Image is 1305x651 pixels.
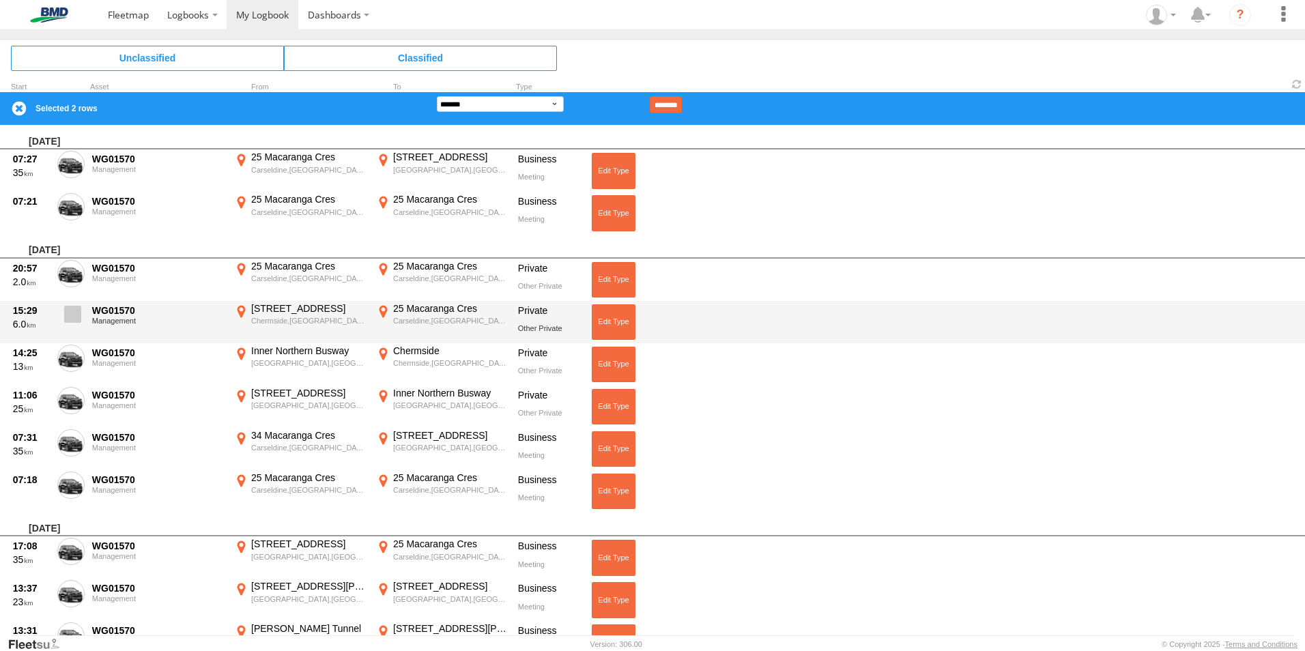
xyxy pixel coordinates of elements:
button: Click to Edit [592,195,635,231]
label: Click to View Event Location [232,193,369,233]
div: WG01570 [92,431,225,444]
div: Management [92,444,225,452]
div: From [232,84,369,91]
div: Carseldine,[GEOGRAPHIC_DATA] [251,207,367,217]
div: [GEOGRAPHIC_DATA],[GEOGRAPHIC_DATA] [251,594,367,604]
i: ? [1229,4,1251,26]
div: 25 Macaranga Cres [251,193,367,205]
div: 07:27 [13,153,50,165]
div: 2.0 [13,276,50,288]
label: Click to View Event Location [374,580,511,620]
img: bmd-logo.svg [14,8,85,23]
div: 15:29 [13,304,50,317]
button: Click to Edit [592,540,635,575]
div: 25 [13,403,50,415]
label: Click to View Event Location [374,151,511,190]
span: Other Private [518,409,562,417]
div: Inner Northern Busway [251,345,367,357]
div: 25 Macaranga Cres [393,260,508,272]
label: Click to View Event Location [232,260,369,300]
div: Carseldine,[GEOGRAPHIC_DATA] [393,274,508,283]
label: Click to View Event Location [374,260,511,300]
label: Click to View Event Location [374,387,511,426]
div: Chermside [393,345,508,357]
div: Click to Sort [11,84,52,91]
div: Management [92,165,225,173]
div: [GEOGRAPHIC_DATA],[GEOGRAPHIC_DATA] [393,443,508,452]
label: Click to View Event Location [374,345,511,384]
label: Click to View Event Location [232,345,369,384]
div: 25 Macaranga Cres [251,151,367,163]
div: [GEOGRAPHIC_DATA],[GEOGRAPHIC_DATA] [251,358,367,368]
div: Business [518,624,582,644]
div: Business [518,540,582,560]
div: Carseldine,[GEOGRAPHIC_DATA] [393,485,508,495]
span: Click to view Unclassified Trips [11,46,284,70]
div: 35 [13,167,50,179]
div: Carseldine,[GEOGRAPHIC_DATA] [393,207,508,217]
div: Business [518,153,582,173]
div: WG01570 [92,262,225,274]
div: Management [92,359,225,367]
div: [STREET_ADDRESS] [393,151,508,163]
div: [STREET_ADDRESS] [393,429,508,442]
div: [STREET_ADDRESS][PERSON_NAME] [393,622,508,635]
div: Carseldine,[GEOGRAPHIC_DATA] [393,552,508,562]
label: Click to View Event Location [374,538,511,577]
div: 34 Macaranga Cres [251,429,367,442]
span: Meeting [518,451,545,459]
div: Business [518,582,582,602]
div: Carseldine,[GEOGRAPHIC_DATA] [251,165,367,175]
div: WG01570 [92,347,225,359]
div: WG01570 [92,474,225,486]
div: Chermside,[GEOGRAPHIC_DATA] [393,358,508,368]
div: WG01570 [92,304,225,317]
div: Private [518,389,582,409]
div: [STREET_ADDRESS] [251,538,367,550]
div: WG01570 [92,195,225,207]
div: [GEOGRAPHIC_DATA],[GEOGRAPHIC_DATA] [251,552,367,562]
button: Click to Edit [592,153,635,188]
div: 07:21 [13,195,50,207]
div: Asset [90,84,227,91]
div: [PERSON_NAME] Tunnel [251,622,367,635]
div: Casper Heunis [1141,5,1181,25]
div: Carseldine,[GEOGRAPHIC_DATA] [251,485,367,495]
div: 25 Macaranga Cres [393,538,508,550]
label: Click to View Event Location [232,151,369,190]
div: Management [92,486,225,494]
label: Click to View Event Location [374,193,511,233]
div: 07:18 [13,474,50,486]
label: Click to View Event Location [232,580,369,620]
div: WG01570 [92,540,225,552]
label: Clear Selection [11,100,27,117]
span: Other Private [518,366,562,375]
div: 35 [13,553,50,566]
label: Click to View Event Location [374,429,511,469]
button: Click to Edit [592,262,635,298]
button: Click to Edit [592,347,635,382]
div: Management [92,207,225,216]
a: Terms and Conditions [1225,640,1297,648]
div: [GEOGRAPHIC_DATA],[GEOGRAPHIC_DATA] [393,165,508,175]
div: [GEOGRAPHIC_DATA],[GEOGRAPHIC_DATA] [393,401,508,410]
div: [STREET_ADDRESS] [393,580,508,592]
span: Other Private [518,282,562,290]
div: Inner Northern Busway [393,387,508,399]
div: 25 Macaranga Cres [393,193,508,205]
div: Carseldine,[GEOGRAPHIC_DATA] [251,443,367,452]
span: Meeting [518,603,545,611]
span: Refresh [1289,78,1305,91]
label: Click to View Event Location [374,472,511,511]
button: Click to Edit [592,474,635,509]
div: Management [92,594,225,603]
div: 14:25 [13,347,50,359]
div: Carseldine,[GEOGRAPHIC_DATA] [251,274,367,283]
div: WG01570 [92,389,225,401]
div: Chermside,[GEOGRAPHIC_DATA] [251,316,367,325]
div: Management [92,401,225,409]
label: Click to View Event Location [374,302,511,342]
div: 13 [13,360,50,373]
div: Management [92,317,225,325]
span: Meeting [518,493,545,502]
